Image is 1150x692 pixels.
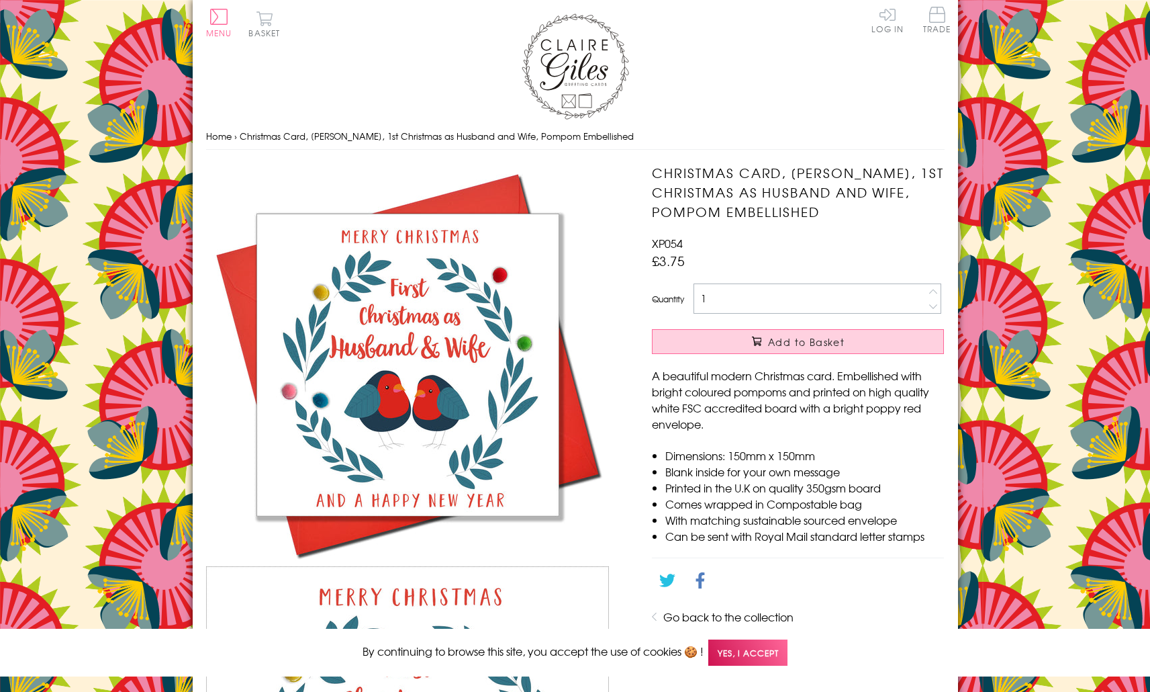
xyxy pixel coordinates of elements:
[240,130,634,142] span: Christmas Card, [PERSON_NAME], 1st Christmas as Husband and Wife, Pompom Embellished
[923,7,951,33] span: Trade
[652,367,944,432] p: A beautiful modern Christmas card. Embellished with bright coloured pompoms and printed on high q...
[206,163,609,566] img: Christmas Card, Robins, 1st Christmas as Husband and Wife, Pompom Embellished
[652,163,944,221] h1: Christmas Card, [PERSON_NAME], 1st Christmas as Husband and Wife, Pompom Embellished
[871,7,904,33] a: Log In
[206,27,232,39] span: Menu
[708,640,787,666] span: Yes, I accept
[665,528,944,544] li: Can be sent with Royal Mail standard letter stamps
[652,235,683,251] span: XP054
[652,293,684,305] label: Quantity
[206,9,232,37] button: Menu
[206,123,945,150] nav: breadcrumbs
[665,480,944,496] li: Printed in the U.K on quality 350gsm board
[652,329,944,354] button: Add to Basket
[923,7,951,36] a: Trade
[768,335,845,349] span: Add to Basket
[663,609,794,625] a: Go back to the collection
[234,130,237,142] span: ›
[665,512,944,528] li: With matching sustainable sourced envelope
[522,13,629,120] img: Claire Giles Greetings Cards
[246,11,283,37] button: Basket
[652,251,685,270] span: £3.75
[665,464,944,480] li: Blank inside for your own message
[206,130,232,142] a: Home
[665,447,944,464] li: Dimensions: 150mm x 150mm
[665,496,944,512] li: Comes wrapped in Compostable bag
